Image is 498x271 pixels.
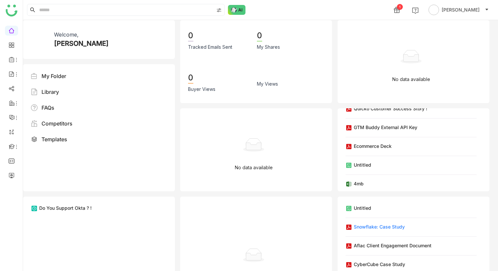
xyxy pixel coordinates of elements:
[354,180,364,187] div: 4mb
[392,76,430,83] p: No data available
[216,8,222,13] img: search-type.svg
[257,30,262,41] div: 0
[354,242,431,249] div: Aflac Client Engagement Document
[54,39,109,48] div: [PERSON_NAME]
[41,135,67,143] div: Templates
[188,43,232,51] div: Tracked Emails Sent
[31,31,49,48] img: 660678f9f7baa80c65ae30ae
[354,204,371,211] div: Untitled
[427,5,490,15] button: [PERSON_NAME]
[354,161,371,168] div: Untitled
[354,124,417,131] div: GTM Buddy External API Key
[188,30,193,41] div: 0
[228,5,246,15] img: ask-buddy-normal.svg
[429,5,439,15] img: avatar
[354,105,427,112] div: Quicko Customer Success Story !
[41,72,66,80] div: My Folder
[354,143,392,149] div: Ecommerce Deck
[354,261,405,268] div: CyberCube Case Study
[257,43,280,51] div: My Shares
[39,204,92,211] div: Do you support Okta ? !
[188,72,193,84] div: 0
[6,5,17,16] img: logo
[442,6,480,14] span: [PERSON_NAME]
[41,88,59,96] div: Library
[257,80,278,88] div: My Views
[397,4,403,10] div: 1
[354,223,405,230] div: Snowflake: Case Study
[41,120,72,127] div: Competitors
[188,86,215,93] div: Buyer Views
[235,164,273,171] p: No data available
[41,104,54,112] div: FAQs
[54,31,78,39] div: Welcome,
[412,7,419,14] img: help.svg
